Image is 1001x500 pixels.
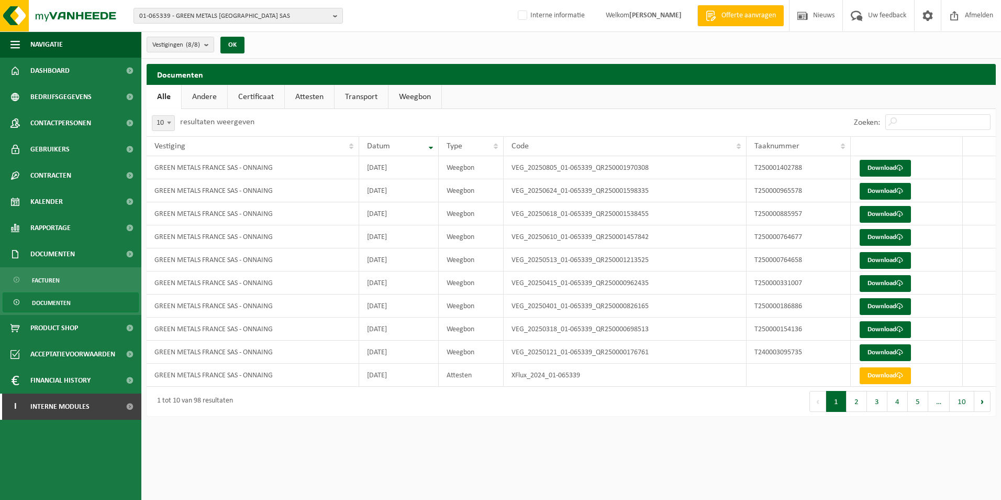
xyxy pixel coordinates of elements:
[30,189,63,215] span: Kalender
[447,142,462,150] span: Type
[860,206,911,223] a: Download
[826,391,847,412] button: 1
[359,271,439,295] td: [DATE]
[182,85,227,109] a: Andere
[359,156,439,179] td: [DATE]
[504,225,747,248] td: VEG_20250610_01-065339_QR250001457842
[147,225,359,248] td: GREEN METALS FRANCE SAS - ONNAING
[30,394,90,420] span: Interne modules
[860,367,911,384] a: Download
[134,8,343,24] button: 01-065339 - GREEN METALS [GEOGRAPHIC_DATA] SAS
[860,252,911,269] a: Download
[867,391,887,412] button: 3
[147,271,359,295] td: GREEN METALS FRANCE SAS - ONNAING
[504,202,747,225] td: VEG_20250618_01-065339_QR250001538455
[359,318,439,341] td: [DATE]
[860,183,911,200] a: Download
[32,270,60,290] span: Facturen
[147,295,359,318] td: GREEN METALS FRANCE SAS - ONNAING
[747,225,850,248] td: T250000764677
[139,8,329,24] span: 01-065339 - GREEN METALS [GEOGRAPHIC_DATA] SAS
[335,85,388,109] a: Transport
[30,110,91,136] span: Contactpersonen
[504,341,747,364] td: VEG_20250121_01-065339_QR250000176761
[747,156,850,179] td: T250001402788
[747,271,850,295] td: T250000331007
[359,364,439,387] td: [DATE]
[504,271,747,295] td: VEG_20250415_01-065339_QR250000962435
[388,85,441,109] a: Weegbon
[629,12,682,19] strong: [PERSON_NAME]
[854,118,880,127] label: Zoeken:
[754,142,799,150] span: Taaknummer
[860,229,911,246] a: Download
[147,341,359,364] td: GREEN METALS FRANCE SAS - ONNAING
[30,341,115,367] span: Acceptatievoorwaarden
[504,364,747,387] td: XFlux_2024_01-065339
[860,298,911,315] a: Download
[228,85,284,109] a: Certificaat
[511,142,529,150] span: Code
[30,162,71,189] span: Contracten
[30,31,63,58] span: Navigatie
[30,136,70,162] span: Gebruikers
[152,116,174,131] span: 10
[152,115,175,131] span: 10
[439,248,504,271] td: Weegbon
[439,341,504,364] td: Weegbon
[147,85,181,109] a: Alle
[504,156,747,179] td: VEG_20250805_01-065339_QR250001970308
[747,179,850,202] td: T250000965578
[147,364,359,387] td: GREEN METALS FRANCE SAS - ONNAING
[32,293,71,313] span: Documenten
[152,37,200,53] span: Vestigingen
[439,318,504,341] td: Weegbon
[359,248,439,271] td: [DATE]
[908,391,928,412] button: 5
[147,248,359,271] td: GREEN METALS FRANCE SAS - ONNAING
[928,391,950,412] span: …
[359,179,439,202] td: [DATE]
[147,318,359,341] td: GREEN METALS FRANCE SAS - ONNAING
[147,37,214,52] button: Vestigingen(8/8)
[359,341,439,364] td: [DATE]
[439,271,504,295] td: Weegbon
[747,318,850,341] td: T250000154136
[359,295,439,318] td: [DATE]
[285,85,334,109] a: Attesten
[747,248,850,271] td: T250000764658
[504,248,747,271] td: VEG_20250513_01-065339_QR250001213525
[359,202,439,225] td: [DATE]
[359,225,439,248] td: [DATE]
[30,84,92,110] span: Bedrijfsgegevens
[847,391,867,412] button: 2
[516,8,585,24] label: Interne informatie
[186,41,200,48] count: (8/8)
[974,391,991,412] button: Next
[860,321,911,338] a: Download
[3,292,139,312] a: Documenten
[147,156,359,179] td: GREEN METALS FRANCE SAS - ONNAING
[747,341,850,364] td: T240003095735
[860,344,911,361] a: Download
[147,179,359,202] td: GREEN METALS FRANCE SAS - ONNAING
[439,295,504,318] td: Weegbon
[439,202,504,225] td: Weegbon
[180,118,254,126] label: resultaten weergeven
[747,202,850,225] td: T250000885957
[30,241,75,267] span: Documenten
[860,160,911,177] a: Download
[887,391,908,412] button: 4
[152,392,233,411] div: 1 tot 10 van 98 resultaten
[504,179,747,202] td: VEG_20250624_01-065339_QR250001598335
[439,179,504,202] td: Weegbon
[30,215,71,241] span: Rapportage
[809,391,826,412] button: Previous
[10,394,20,420] span: I
[3,270,139,290] a: Facturen
[154,142,185,150] span: Vestiging
[147,202,359,225] td: GREEN METALS FRANCE SAS - ONNAING
[719,10,778,21] span: Offerte aanvragen
[504,295,747,318] td: VEG_20250401_01-065339_QR250000826165
[367,142,390,150] span: Datum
